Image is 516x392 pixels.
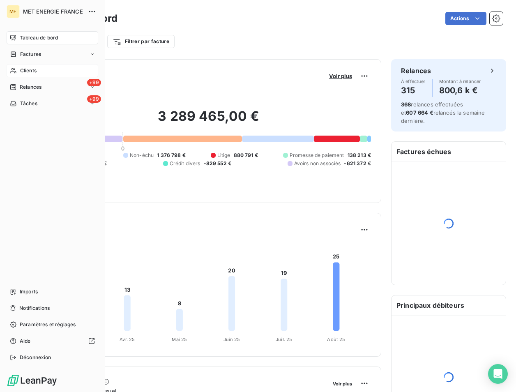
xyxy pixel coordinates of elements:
span: +99 [87,95,101,103]
a: Paramètres et réglages [7,318,98,331]
span: 138 213 € [348,152,371,159]
span: Tâches [20,100,37,107]
button: Voir plus [330,380,355,387]
a: Aide [7,334,98,348]
span: Tableau de bord [20,34,58,42]
span: MET ENERGIE FRANCE [23,8,83,15]
h4: 315 [401,84,426,97]
h6: Factures échues [392,142,506,161]
span: Avoirs non associés [294,160,341,167]
span: Voir plus [333,381,352,387]
h6: Relances [401,66,431,76]
span: +99 [87,79,101,86]
tspan: Avr. 25 [120,337,135,342]
span: Paramètres et réglages [20,321,76,328]
span: Non-échu [130,152,154,159]
span: relances effectuées et relancés la semaine dernière. [401,101,485,124]
span: Montant à relancer [439,79,481,84]
div: ME [7,5,20,18]
tspan: Juil. 25 [276,337,292,342]
span: Promesse de paiement [290,152,344,159]
a: Imports [7,285,98,298]
span: À effectuer [401,79,426,84]
button: Filtrer par facture [107,35,175,48]
span: 880 791 € [234,152,258,159]
span: Crédit divers [170,160,200,167]
span: Factures [20,51,41,58]
div: Open Intercom Messenger [488,364,508,384]
a: +99Tâches [7,97,98,110]
tspan: Juin 25 [223,337,240,342]
span: Relances [20,83,41,91]
span: Voir plus [329,73,352,79]
span: Déconnexion [20,354,51,361]
span: 1 376 798 € [157,152,186,159]
tspan: Mai 25 [172,337,187,342]
img: Logo LeanPay [7,374,58,387]
h6: Principaux débiteurs [392,295,506,315]
a: Factures [7,48,98,61]
span: 0 [121,145,124,152]
span: 368 [401,101,411,108]
span: Clients [20,67,37,74]
a: +99Relances [7,81,98,94]
a: Clients [7,64,98,77]
a: Tableau de bord [7,31,98,44]
tspan: Août 25 [327,337,345,342]
span: -829 552 € [204,160,232,167]
span: 607 664 € [406,109,433,116]
span: Imports [20,288,38,295]
span: Litige [217,152,230,159]
span: -621 372 € [344,160,371,167]
button: Voir plus [327,72,355,80]
span: Aide [20,337,31,345]
h4: 800,6 k € [439,84,481,97]
span: Notifications [19,304,50,312]
button: Actions [445,12,486,25]
h2: 3 289 465,00 € [46,108,371,133]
